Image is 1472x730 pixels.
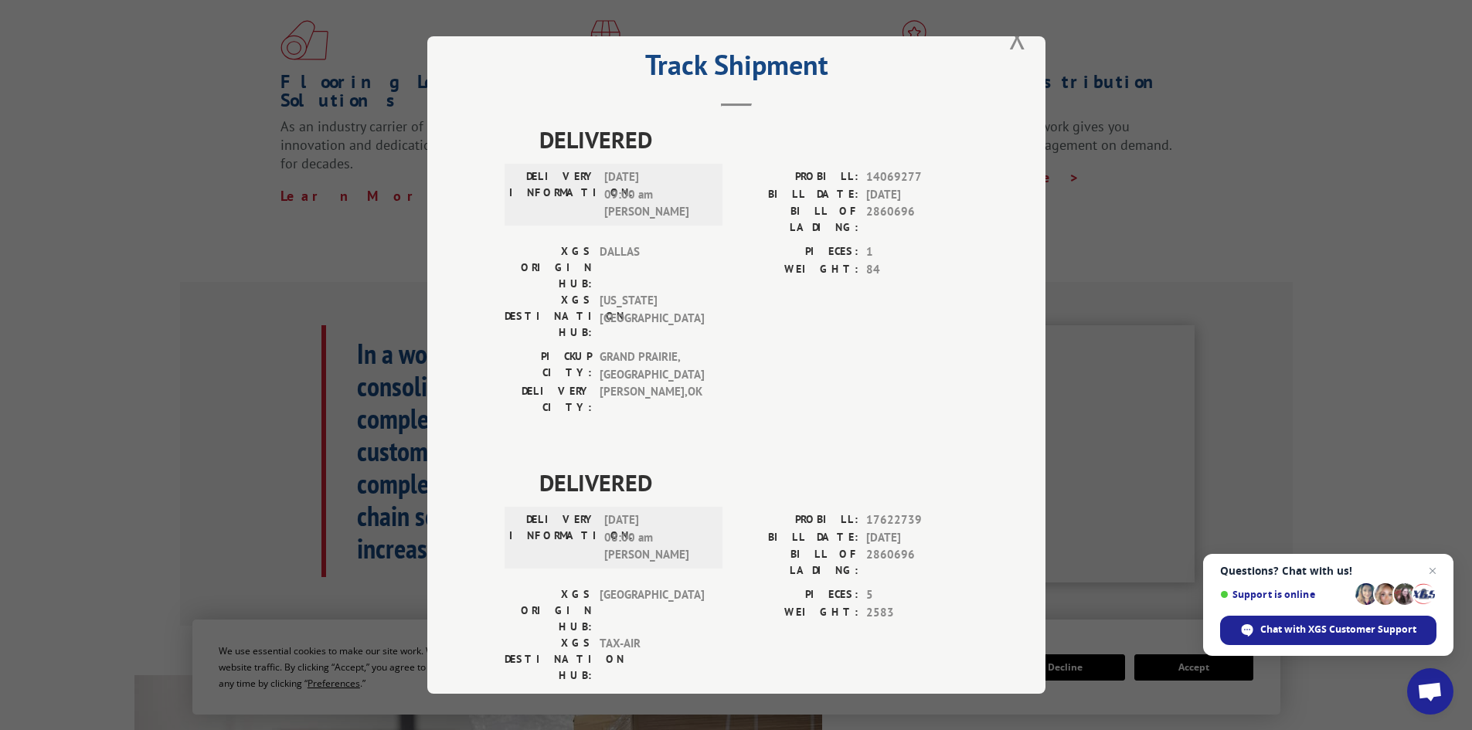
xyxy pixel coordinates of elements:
[600,586,704,635] span: [GEOGRAPHIC_DATA]
[736,168,858,186] label: PROBILL:
[866,243,968,261] span: 1
[736,243,858,261] label: PIECES:
[736,203,858,236] label: BILL OF LADING:
[1220,565,1436,577] span: Questions? Chat with us!
[505,292,592,341] label: XGS DESTINATION HUB:
[539,122,968,157] span: DELIVERED
[505,383,592,416] label: DELIVERY CITY:
[736,604,858,622] label: WEIGHT:
[600,383,704,416] span: [PERSON_NAME] , OK
[1220,589,1350,600] span: Support is online
[505,54,968,83] h2: Track Shipment
[866,261,968,279] span: 84
[539,465,968,500] span: DELIVERED
[505,586,592,635] label: XGS ORIGIN HUB:
[509,168,597,221] label: DELIVERY INFORMATION:
[736,511,858,529] label: PROBILL:
[866,586,968,604] span: 5
[505,243,592,292] label: XGS ORIGIN HUB:
[736,186,858,204] label: BILL DATE:
[866,546,968,579] span: 2860696
[866,529,968,547] span: [DATE]
[736,546,858,579] label: BILL OF LADING:
[866,511,968,529] span: 17622739
[866,168,968,186] span: 14069277
[604,511,709,564] span: [DATE] 08:00 am [PERSON_NAME]
[736,529,858,547] label: BILL DATE:
[600,348,704,383] span: GRAND PRAIRIE , [GEOGRAPHIC_DATA]
[736,261,858,279] label: WEIGHT:
[600,691,704,724] span: [PERSON_NAME] , GA
[600,243,704,292] span: DALLAS
[509,511,597,564] label: DELIVERY INFORMATION:
[505,691,592,724] label: PICKUP CITY:
[866,203,968,236] span: 2860696
[736,586,858,604] label: PIECES:
[604,168,709,221] span: [DATE] 09:00 am [PERSON_NAME]
[505,348,592,383] label: PICKUP CITY:
[1423,562,1442,580] span: Close chat
[1407,668,1453,715] div: Open chat
[600,292,704,341] span: [US_STATE][GEOGRAPHIC_DATA]
[600,635,704,684] span: TAX-AIR
[1260,623,1416,637] span: Chat with XGS Customer Support
[1009,17,1026,58] button: Close modal
[505,635,592,684] label: XGS DESTINATION HUB:
[866,604,968,622] span: 2583
[866,186,968,204] span: [DATE]
[1220,616,1436,645] div: Chat with XGS Customer Support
